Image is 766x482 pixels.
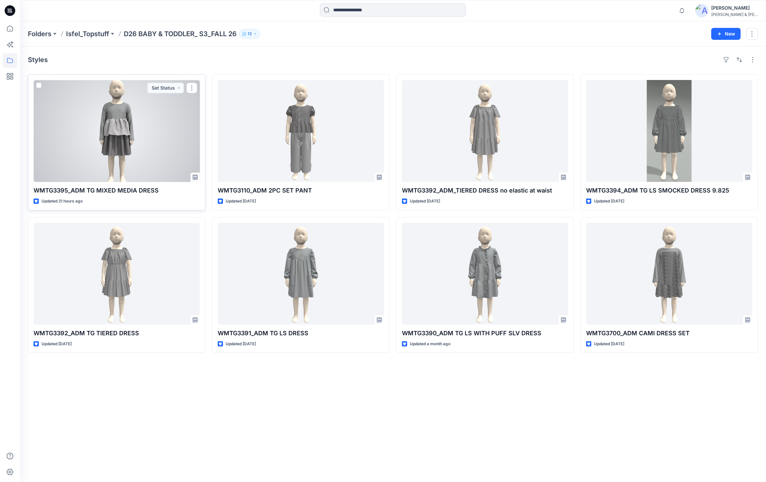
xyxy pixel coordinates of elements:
[248,30,252,38] p: 13
[218,186,384,195] p: WMTG3110_ADM 2PC SET PANT
[402,186,568,195] p: WMTG3392_ADM_TIERED DRESS no elastic at waist
[218,80,384,182] a: WMTG3110_ADM 2PC SET PANT
[41,341,72,348] p: Updated [DATE]
[218,329,384,338] p: WMTG3391_ADM TG LS DRESS
[34,223,200,325] a: WMTG3392_ADM TG TIERED DRESS
[41,198,83,205] p: Updated 21 hours ago
[66,29,109,39] a: Isfel_Topstuff
[586,186,752,195] p: WMTG3394_ADM TG LS SMOCKED DRESS 9.825
[28,56,48,64] h4: Styles
[124,29,237,39] p: D26 BABY & TODDLER_ S3_FALL 26
[586,329,752,338] p: WMTG3700_ADM CAMI DRESS SET
[711,12,758,17] div: [PERSON_NAME] & [PERSON_NAME]
[226,198,256,205] p: Updated [DATE]
[226,341,256,348] p: Updated [DATE]
[218,223,384,325] a: WMTG3391_ADM TG LS DRESS
[594,198,624,205] p: Updated [DATE]
[402,329,568,338] p: WMTG3390_ADM TG LS WITH PUFF SLV DRESS
[695,4,709,17] img: avatar
[34,80,200,182] a: WMTG3395_ADM TG MIXED MEDIA DRESS
[402,223,568,325] a: WMTG3390_ADM TG LS WITH PUFF SLV DRESS
[34,186,200,195] p: WMTG3395_ADM TG MIXED MEDIA DRESS
[586,223,752,325] a: WMTG3700_ADM CAMI DRESS SET
[711,4,758,12] div: [PERSON_NAME]
[402,80,568,182] a: WMTG3392_ADM_TIERED DRESS no elastic at waist
[410,198,440,205] p: Updated [DATE]
[711,28,741,40] button: New
[34,329,200,338] p: WMTG3392_ADM TG TIERED DRESS
[594,341,624,348] p: Updated [DATE]
[239,29,260,39] button: 13
[410,341,450,348] p: Updated a month ago
[586,80,752,182] a: WMTG3394_ADM TG LS SMOCKED DRESS 9.825
[28,29,51,39] a: Folders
